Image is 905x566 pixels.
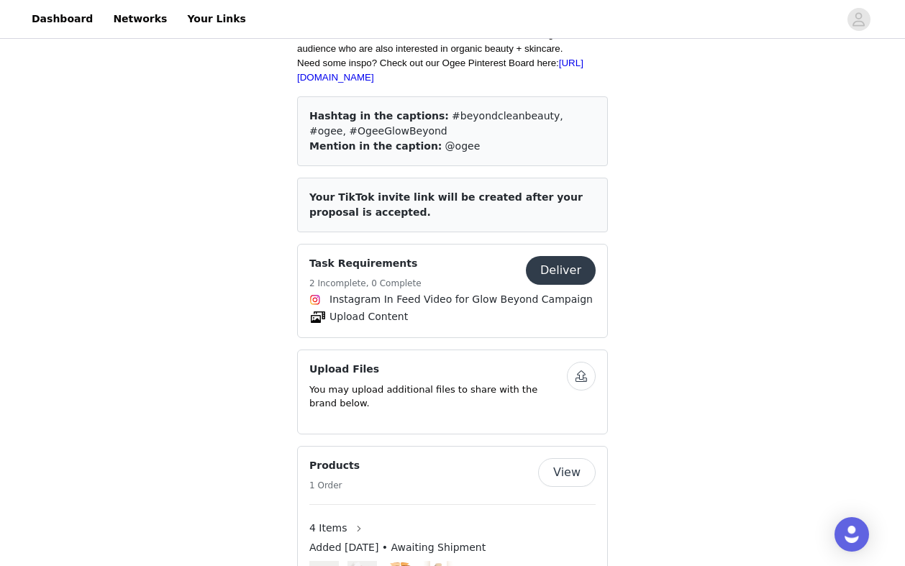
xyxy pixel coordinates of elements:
div: Open Intercom Messenger [834,517,869,552]
a: Networks [104,3,176,35]
span: #beyondcleanbeauty, #ogee, #OgeeGlowBeyond [309,110,563,137]
img: Instagram Icon [309,294,321,306]
button: View [538,458,596,487]
span: Your TikTok invite link will be created after your proposal is accepted. [309,191,583,218]
span: Need some inspo? Check out our Ogee Pinterest Board here: [297,58,583,83]
span: Instagram In Feed Video for Glow Beyond Campaign [329,292,593,307]
div: Task Requirements [297,244,608,338]
h5: 2 Incomplete, 0 Complete [309,277,422,290]
h4: Upload Files [309,362,567,377]
span: Added [DATE] • Awaiting Shipment [309,540,486,555]
a: Dashboard [23,3,101,35]
h4: Task Requirements [309,256,422,271]
a: [URL][DOMAIN_NAME] [297,58,583,83]
a: Your Links [178,3,255,35]
span: 4 Items [309,521,347,536]
span: Upload Content [329,309,408,324]
span: Mention in the caption: [309,140,442,152]
button: Deliver [526,256,596,285]
h4: Products [309,458,360,473]
div: avatar [852,8,865,31]
span: @ogee [445,140,481,152]
span: Hashtag in the captions: [309,110,449,122]
h5: 1 Order [309,479,360,492]
p: You may upload additional files to share with the brand below. [309,383,567,411]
